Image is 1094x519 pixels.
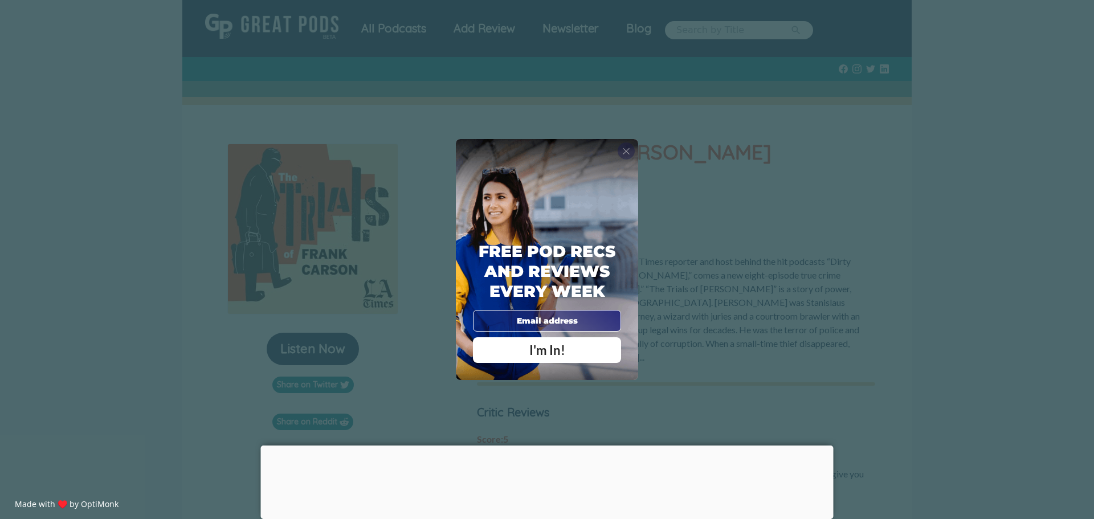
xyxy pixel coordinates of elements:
span: Free Pod Recs and Reviews every week [479,242,615,301]
iframe: Advertisement [261,446,834,516]
span: I'm In! [529,342,565,358]
a: Made with ♥️ by OptiMonk [15,498,119,509]
input: Email address [473,310,621,332]
span: X [622,145,630,157]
